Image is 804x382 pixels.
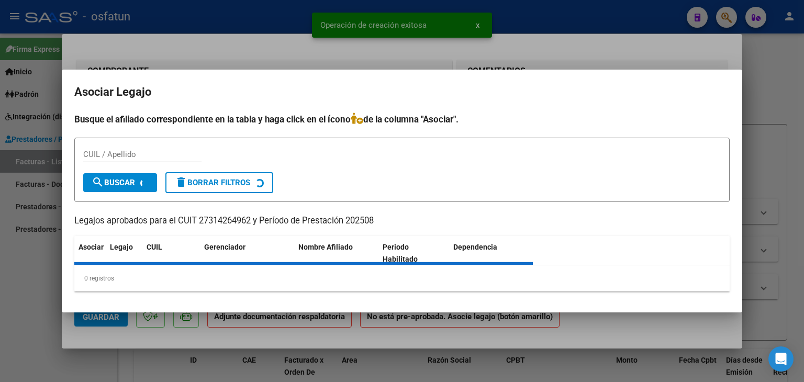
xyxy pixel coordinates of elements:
mat-icon: search [92,176,104,188]
button: Buscar [83,173,157,192]
span: Borrar Filtros [175,178,250,187]
datatable-header-cell: Nombre Afiliado [294,236,378,271]
datatable-header-cell: Asociar [74,236,106,271]
span: Asociar [79,243,104,251]
datatable-header-cell: Periodo Habilitado [378,236,449,271]
span: CUIL [147,243,162,251]
span: Gerenciador [204,243,245,251]
p: Legajos aprobados para el CUIT 27314264962 y Período de Prestación 202508 [74,215,730,228]
button: Borrar Filtros [165,172,273,193]
datatable-header-cell: CUIL [142,236,200,271]
h4: Busque el afiliado correspondiente en la tabla y haga click en el ícono de la columna "Asociar". [74,113,730,126]
div: Open Intercom Messenger [768,346,794,372]
h2: Asociar Legajo [74,82,730,102]
datatable-header-cell: Dependencia [449,236,533,271]
span: Nombre Afiliado [298,243,353,251]
mat-icon: delete [175,176,187,188]
span: Buscar [92,178,135,187]
span: Dependencia [453,243,497,251]
datatable-header-cell: Gerenciador [200,236,294,271]
span: Periodo Habilitado [383,243,418,263]
div: 0 registros [74,265,730,291]
datatable-header-cell: Legajo [106,236,142,271]
span: Legajo [110,243,133,251]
